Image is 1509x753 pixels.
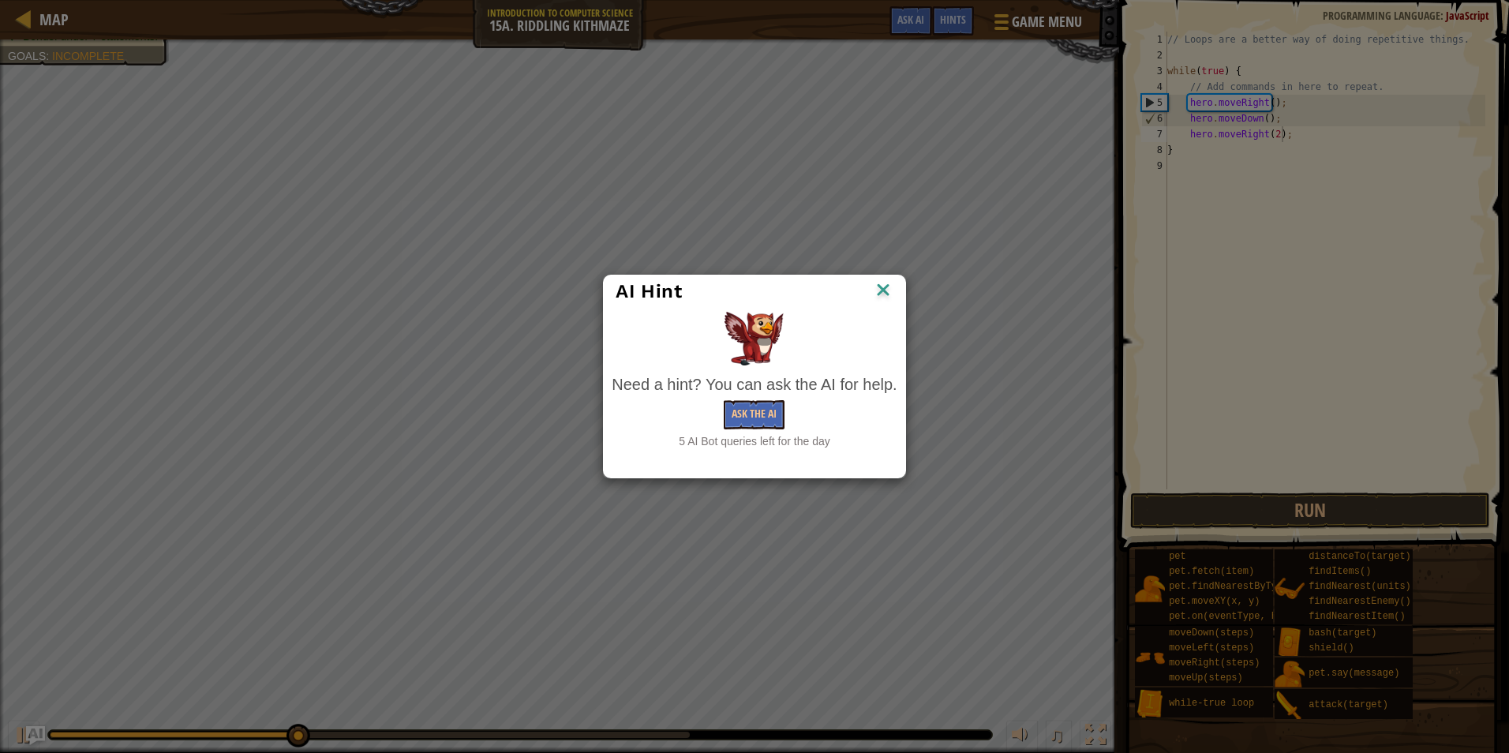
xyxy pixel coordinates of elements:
[873,279,893,303] img: IconClose.svg
[725,312,784,365] img: AI Hint Animal
[612,373,897,396] div: Need a hint? You can ask the AI for help.
[724,400,784,429] button: Ask the AI
[616,280,682,302] span: AI Hint
[612,433,897,449] div: 5 AI Bot queries left for the day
